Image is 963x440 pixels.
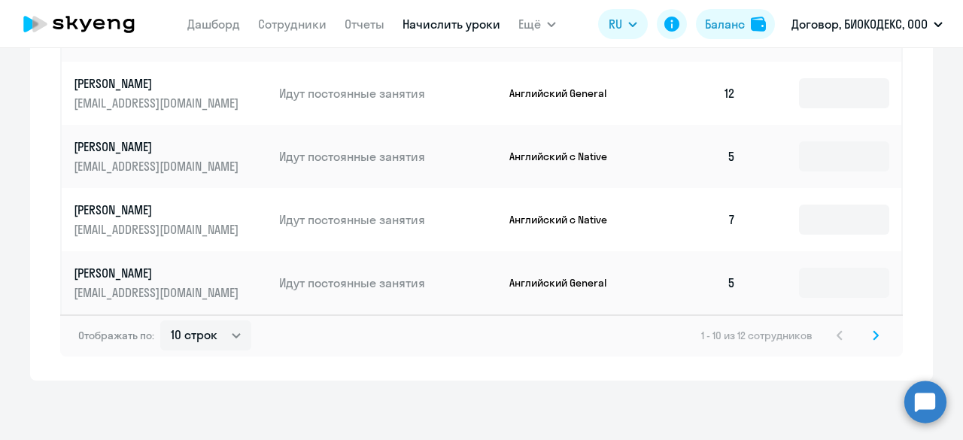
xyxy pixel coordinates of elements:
[701,329,813,342] span: 1 - 10 из 12 сотрудников
[643,251,748,314] td: 5
[187,17,240,32] a: Дашборд
[258,17,327,32] a: Сотрудники
[279,85,497,102] p: Идут постоянные занятия
[74,138,267,174] a: [PERSON_NAME][EMAIL_ADDRESS][DOMAIN_NAME]
[74,221,242,238] p: [EMAIL_ADDRESS][DOMAIN_NAME]
[509,213,622,226] p: Английский с Native
[751,17,766,32] img: balance
[74,95,242,111] p: [EMAIL_ADDRESS][DOMAIN_NAME]
[74,202,267,238] a: [PERSON_NAME][EMAIL_ADDRESS][DOMAIN_NAME]
[74,138,242,155] p: [PERSON_NAME]
[705,15,745,33] div: Баланс
[643,125,748,188] td: 5
[509,150,622,163] p: Английский с Native
[643,188,748,251] td: 7
[518,9,556,39] button: Ещё
[598,9,648,39] button: RU
[74,158,242,174] p: [EMAIL_ADDRESS][DOMAIN_NAME]
[279,275,497,291] p: Идут постоянные занятия
[74,75,242,92] p: [PERSON_NAME]
[403,17,500,32] a: Начислить уроки
[74,265,267,301] a: [PERSON_NAME][EMAIL_ADDRESS][DOMAIN_NAME]
[78,329,154,342] span: Отображать по:
[609,15,622,33] span: RU
[279,211,497,228] p: Идут постоянные занятия
[791,15,928,33] p: Договор, БИОКОДЕКС, ООО
[74,202,242,218] p: [PERSON_NAME]
[509,86,622,100] p: Английский General
[74,265,242,281] p: [PERSON_NAME]
[74,284,242,301] p: [EMAIL_ADDRESS][DOMAIN_NAME]
[696,9,775,39] button: Балансbalance
[784,6,950,42] button: Договор, БИОКОДЕКС, ООО
[345,17,384,32] a: Отчеты
[74,75,267,111] a: [PERSON_NAME][EMAIL_ADDRESS][DOMAIN_NAME]
[643,62,748,125] td: 12
[279,148,497,165] p: Идут постоянные занятия
[518,15,541,33] span: Ещё
[509,276,622,290] p: Английский General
